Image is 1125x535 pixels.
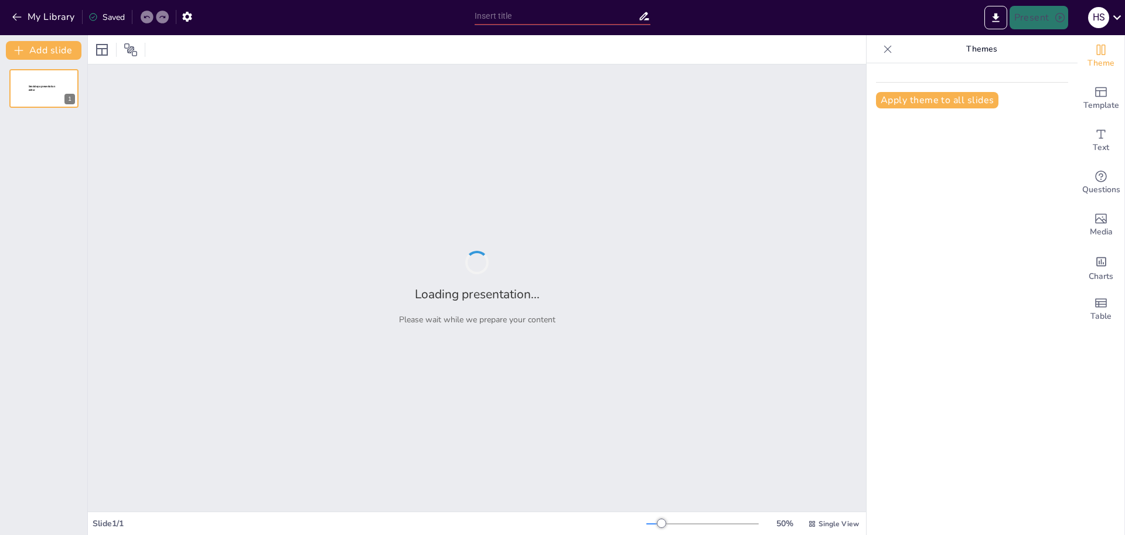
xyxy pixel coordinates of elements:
div: Change the overall theme [1078,35,1124,77]
button: Export to PowerPoint [984,6,1007,29]
span: Media [1090,226,1113,238]
div: Add a table [1078,288,1124,330]
span: Table [1090,310,1112,323]
div: Slide 1 / 1 [93,518,646,529]
div: 50 % [771,518,799,529]
button: Present [1010,6,1068,29]
span: Template [1083,99,1119,112]
div: Add charts and graphs [1078,246,1124,288]
div: Get real-time input from your audience [1078,162,1124,204]
span: Theme [1087,57,1114,70]
h2: Loading presentation... [415,286,540,302]
span: Charts [1089,270,1113,283]
div: 1 [64,94,75,104]
div: h s [1088,7,1109,28]
div: Layout [93,40,111,59]
input: Insert title [475,8,638,25]
span: Sendsteps presentation editor [29,85,55,91]
span: Text [1093,141,1109,154]
button: Apply theme to all slides [876,92,998,108]
button: My Library [9,8,80,26]
div: Add ready made slides [1078,77,1124,120]
button: Add slide [6,41,81,60]
button: h s [1088,6,1109,29]
div: Saved [88,12,125,23]
span: Single View [819,519,859,529]
p: Themes [897,35,1066,63]
span: Questions [1082,183,1120,196]
div: Add text boxes [1078,120,1124,162]
span: Position [124,43,138,57]
div: Add images, graphics, shapes or video [1078,204,1124,246]
div: 1 [9,69,79,108]
p: Please wait while we prepare your content [399,314,555,325]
